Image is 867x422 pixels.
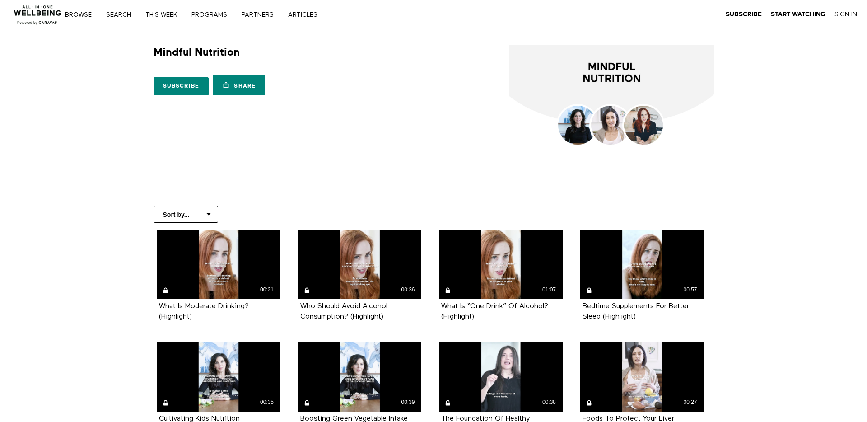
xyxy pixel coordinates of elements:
[580,230,704,299] a: Bedtime Supplements For Better Sleep (Highlight) 00:57
[834,10,857,19] a: Sign In
[398,285,418,295] div: 00:36
[509,45,714,160] img: Mindful Nutrition
[300,303,387,320] a: Who Should Avoid Alcohol Consumption? (Highlight)
[159,303,249,320] a: What Is Moderate Drinking? (Highlight)
[257,285,277,295] div: 00:21
[154,77,209,95] a: Subscribe
[398,397,418,408] div: 00:39
[238,12,283,18] a: PARTNERS
[257,397,277,408] div: 00:35
[441,303,548,320] a: What Is “One Drink” Of Alcohol? (Highlight)
[583,303,689,320] a: Bedtime Supplements For Better Sleep (Highlight)
[580,342,704,412] a: Foods To Protect Your Liver (Highlight) 00:27
[157,342,280,412] a: Cultivating Kids Nutrition Excitement (Highlight) 00:35
[681,397,700,408] div: 00:27
[681,285,700,295] div: 00:57
[771,11,825,18] strong: Start Watching
[157,230,280,299] a: What Is Moderate Drinking? (Highlight) 00:21
[540,285,559,295] div: 01:07
[71,10,336,19] nav: Primary
[439,342,563,412] a: The Foundation Of Healthy Metabolism (Highlight) 00:38
[771,10,825,19] a: Start Watching
[103,12,140,18] a: Search
[726,11,762,18] strong: Subscribe
[188,12,237,18] a: PROGRAMS
[213,75,265,95] a: Share
[540,397,559,408] div: 00:38
[298,230,422,299] a: Who Should Avoid Alcohol Consumption? (Highlight) 00:36
[154,45,240,59] h1: Mindful Nutrition
[142,12,186,18] a: THIS WEEK
[726,10,762,19] a: Subscribe
[298,342,422,412] a: Boosting Green Vegetable Intake For Children (Highlight) 00:39
[285,12,327,18] a: ARTICLES
[62,12,101,18] a: Browse
[439,230,563,299] a: What Is “One Drink” Of Alcohol? (Highlight) 01:07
